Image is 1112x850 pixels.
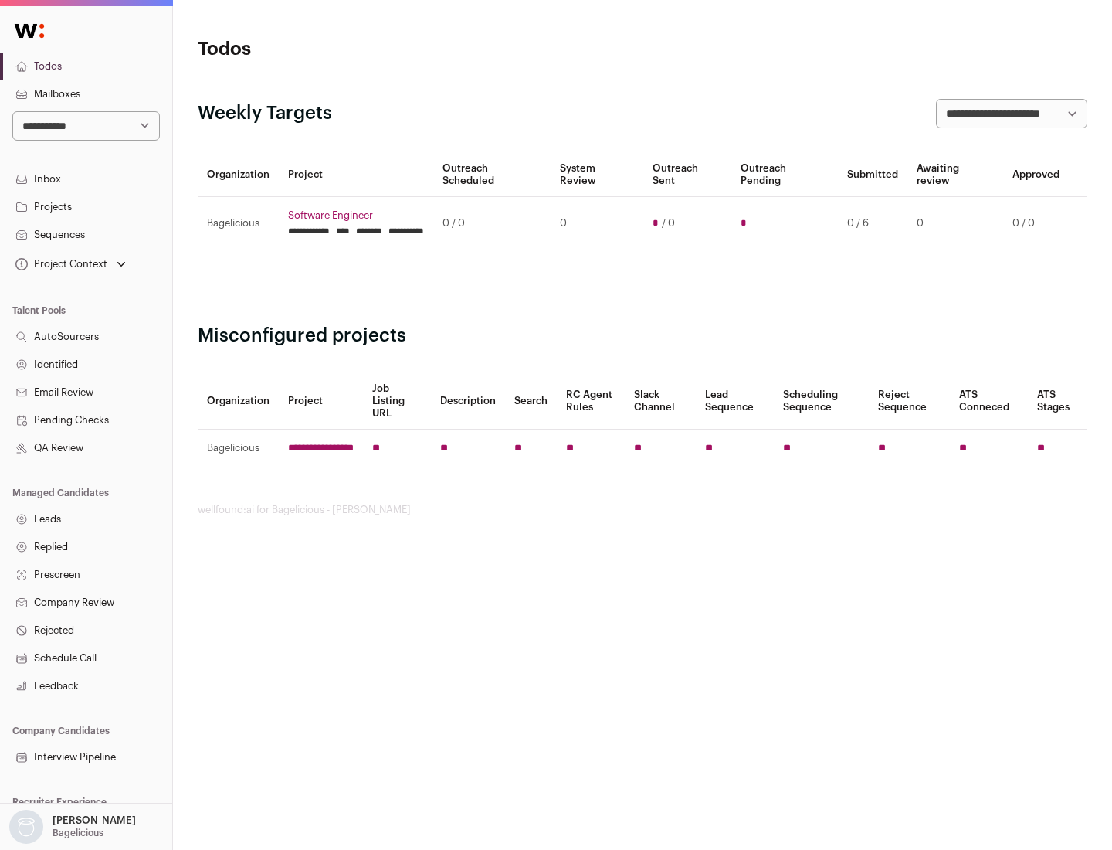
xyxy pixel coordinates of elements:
th: Lead Sequence [696,373,774,430]
td: 0 / 0 [433,197,551,250]
th: Job Listing URL [363,373,431,430]
a: Software Engineer [288,209,424,222]
th: Outreach Pending [731,153,837,197]
h1: Todos [198,37,494,62]
th: ATS Stages [1028,373,1087,430]
td: 0 / 6 [838,197,907,250]
th: ATS Conneced [950,373,1027,430]
th: Organization [198,153,279,197]
th: Outreach Sent [643,153,732,197]
h2: Misconfigured projects [198,324,1087,348]
th: RC Agent Rules [557,373,624,430]
th: Submitted [838,153,907,197]
th: Slack Channel [625,373,696,430]
td: 0 [551,197,642,250]
th: Search [505,373,557,430]
th: Awaiting review [907,153,1003,197]
td: Bagelicious [198,197,279,250]
img: nopic.png [9,810,43,844]
td: 0 / 0 [1003,197,1069,250]
h2: Weekly Targets [198,101,332,126]
th: Project [279,373,363,430]
th: Approved [1003,153,1069,197]
p: [PERSON_NAME] [53,814,136,827]
button: Open dropdown [12,253,129,275]
th: Description [431,373,505,430]
th: Reject Sequence [869,373,951,430]
th: Outreach Scheduled [433,153,551,197]
button: Open dropdown [6,810,139,844]
th: Project [279,153,433,197]
span: / 0 [662,217,675,229]
p: Bagelicious [53,827,103,839]
div: Project Context [12,258,107,270]
th: Scheduling Sequence [774,373,869,430]
img: Wellfound [6,15,53,46]
th: Organization [198,373,279,430]
th: System Review [551,153,642,197]
td: Bagelicious [198,430,279,467]
td: 0 [907,197,1003,250]
footer: wellfound:ai for Bagelicious - [PERSON_NAME] [198,504,1087,516]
